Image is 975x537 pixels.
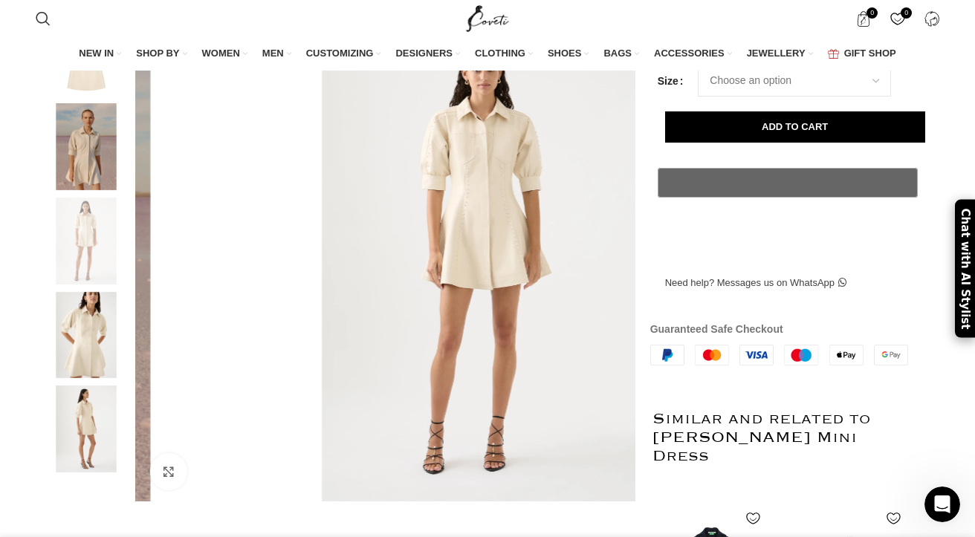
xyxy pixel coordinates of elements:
[475,39,533,70] a: CLOTHING
[603,47,632,60] span: BAGS
[41,103,132,190] img: aje dress
[306,47,374,60] span: CUSTOMIZING
[548,39,589,70] a: SHOES
[41,292,132,379] img: Claire Pearl Mini Dress
[658,73,684,89] label: Size
[262,39,291,70] a: MEN
[79,47,114,60] span: NEW IN
[924,486,960,522] iframe: Intercom live chat
[655,205,921,241] iframe: Secure express checkout frame
[463,12,513,24] a: Site logo
[665,111,925,143] button: Add to cart
[202,39,247,70] a: WOMEN
[28,4,58,33] a: Search
[650,345,908,365] img: guaranteed-safe-checkout-bordered.j
[747,39,813,70] a: JEWELLERY
[828,39,896,70] a: GIFT SHOP
[475,47,525,60] span: CLOTHING
[882,4,913,33] a: 0
[41,385,132,472] img: Aje clothing
[650,323,783,335] strong: Guaranteed Safe Checkout
[650,267,861,299] a: Need help? Messages us on WhatsApp
[652,380,910,495] h2: Similar and related to [PERSON_NAME] Mini Dress
[136,47,179,60] span: SHOP BY
[747,47,806,60] span: JEWELLERY
[262,47,284,60] span: MEN
[28,39,947,70] div: Main navigation
[41,198,132,284] img: aje dresses
[654,47,725,60] span: ACCESSORIES
[202,47,240,60] span: WOMEN
[136,39,187,70] a: SHOP BY
[844,47,896,60] span: GIFT SHOP
[901,7,912,19] span: 0
[828,49,839,59] img: GiftBag
[395,47,453,60] span: DESIGNERS
[882,4,913,33] div: My Wishlist
[603,39,639,70] a: BAGS
[848,4,878,33] a: 0
[654,39,732,70] a: ACCESSORIES
[548,47,582,60] span: SHOES
[306,39,381,70] a: CUSTOMIZING
[658,168,918,198] button: Pay with GPay
[79,39,121,70] a: NEW IN
[867,7,878,19] span: 0
[395,39,460,70] a: DESIGNERS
